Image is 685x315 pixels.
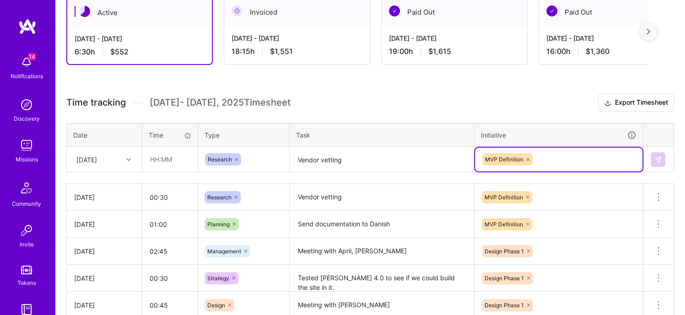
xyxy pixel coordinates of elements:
img: Invite [17,221,36,240]
div: Discovery [14,114,40,123]
th: Type [198,123,290,147]
div: Initiative [481,130,636,140]
div: Missions [16,155,38,164]
button: Export Timesheet [598,94,674,112]
span: $552 [110,47,129,57]
textarea: Meeting with April, [PERSON_NAME] [291,239,473,264]
input: HH:MM [142,239,198,263]
span: Design Phase 1 [485,275,524,282]
img: discovery [17,96,36,114]
div: Tokens [17,278,36,288]
div: 18:15 h [232,47,362,56]
div: Notifications [11,71,43,81]
img: Paid Out [389,5,400,16]
div: 19:00 h [389,47,520,56]
span: 14 [28,53,36,60]
input: HH:MM [142,212,198,236]
th: Date [67,123,142,147]
div: [DATE] [76,155,97,164]
img: tokens [21,266,32,274]
span: MVP Definition [485,194,523,201]
div: [DATE] - [DATE] [232,33,362,43]
img: Community [16,177,38,199]
img: right [647,28,650,35]
input: HH:MM [143,147,197,171]
span: $1,551 [270,47,293,56]
span: $1,360 [586,47,609,56]
span: MVP Definition [485,221,523,228]
textarea: Vendor vetting [291,148,473,172]
input: HH:MM [142,266,198,290]
div: [DATE] [74,219,135,229]
img: teamwork [17,136,36,155]
span: Design [207,302,225,309]
span: Research [208,156,232,163]
div: [DATE] - [DATE] [389,33,520,43]
img: bell [17,53,36,71]
div: 6:30 h [75,47,205,57]
div: Time [149,130,191,140]
img: Submit [654,156,662,163]
div: [DATE] - [DATE] [546,33,677,43]
span: MVP Definition [485,156,523,163]
span: $1,615 [428,47,451,56]
div: 16:00 h [546,47,677,56]
span: Research [207,194,232,201]
div: Invite [20,240,34,249]
span: Design Phase 1 [485,302,524,309]
input: HH:MM [142,185,198,209]
img: Active [79,6,90,17]
div: [DATE] [74,273,135,283]
textarea: Send documentation to Danish [291,212,473,237]
span: Strategy [207,275,229,282]
div: Community [12,199,41,208]
th: Task [290,123,475,147]
span: Time tracking [66,97,126,108]
img: Invoiced [232,5,243,16]
span: Design Phase 1 [485,248,524,255]
i: icon Download [604,98,611,108]
textarea: Vendor vetting [291,185,473,210]
div: [DATE] [74,300,135,310]
span: [DATE] - [DATE] , 2025 Timesheet [150,97,291,108]
div: [DATE] - [DATE] [75,34,205,43]
textarea: Tested [PERSON_NAME] 4.0 to see if we could build the site in it. [291,266,473,291]
div: [DATE] [74,192,135,202]
img: Paid Out [546,5,557,16]
span: Management [207,248,241,255]
i: icon Chevron [126,157,131,162]
div: [DATE] [74,246,135,256]
span: Planning [207,221,230,228]
img: logo [18,18,37,35]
